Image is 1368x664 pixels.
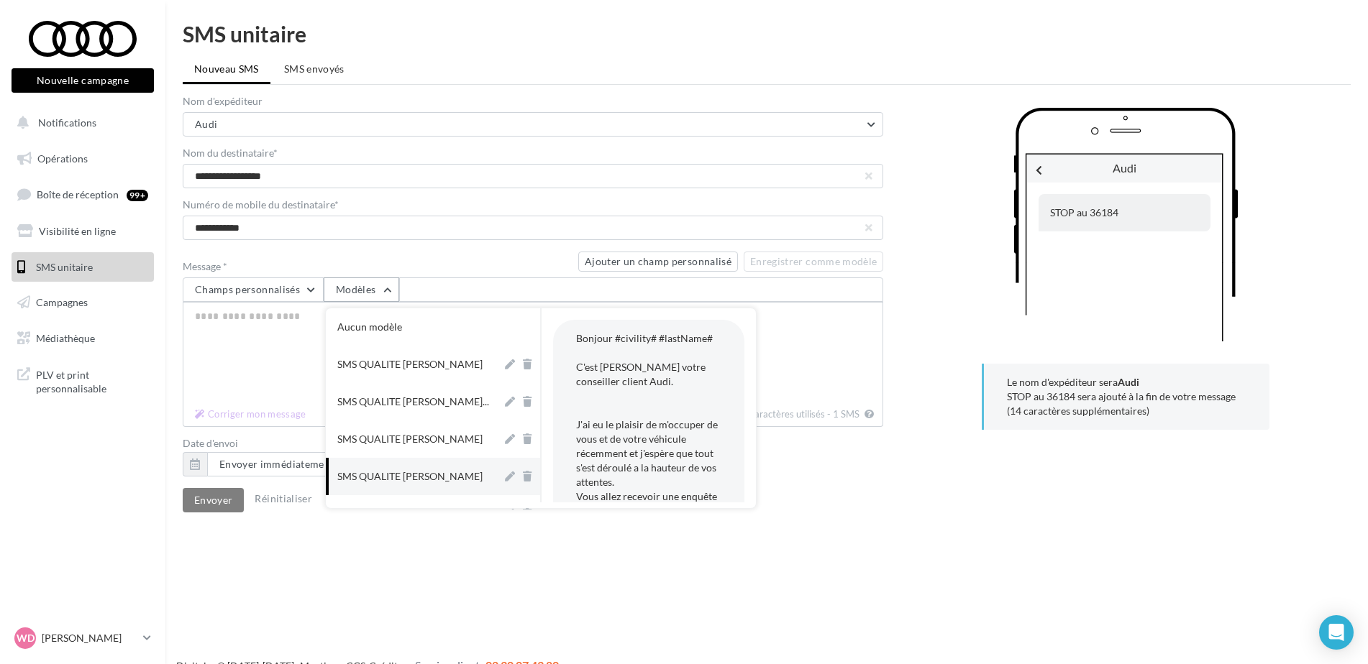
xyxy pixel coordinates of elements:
span: Campagnes [36,296,88,308]
span: 14 caractères utilisés - [737,408,831,420]
button: Corriger mon message 14 caractères utilisés - 1 SMS [862,405,877,423]
label: Nom du destinataire [183,148,883,158]
button: SMS QUALITE [PERSON_NAME] [326,420,496,458]
span: Médiathèque [36,332,95,344]
button: Ajouter un champ personnalisé [578,252,738,272]
button: Envoyer immédiatement [183,452,346,476]
div: SMS QUALITE [PERSON_NAME] [337,469,483,484]
div: STOP au 36184 [1039,194,1210,231]
span: PLV et print personnalisable [36,365,148,396]
p: Le nom d'expéditeur sera STOP au 36184 sera ajouté à la fin de votre message (14 caractères suppl... [1007,375,1246,418]
b: Audi [1118,376,1139,388]
div: SMS [PERSON_NAME] [337,507,439,521]
span: Visibilité en ligne [39,225,116,237]
span: SMS QUALITE [PERSON_NAME]... [337,395,489,409]
span: WD [17,631,35,645]
span: Audi [1113,161,1136,175]
a: Médiathèque [9,323,157,354]
button: Aucun modèle [326,308,540,346]
button: SMS QUALITE [PERSON_NAME] [326,346,496,383]
span: Audi [195,118,217,130]
button: SMS QUALITE [PERSON_NAME]... [326,383,496,420]
button: Envoyer [183,488,244,512]
button: Nouvelle campagne [12,68,154,93]
label: Date d'envoi [183,438,883,448]
div: 99+ [127,190,148,201]
a: SMS unitaire [9,252,157,282]
div: SMS QUALITE [PERSON_NAME] [337,432,483,446]
a: PLV et print personnalisable [9,359,157,402]
a: Opérations [9,144,157,174]
button: Champs personnalisés [183,277,324,302]
span: Notifications [38,116,96,129]
button: Modèles [324,277,399,302]
button: SMS QUALITE [PERSON_NAME] [326,458,496,495]
span: Boîte de réception [37,188,119,200]
a: Visibilité en ligne [9,216,157,246]
div: SMS unitaire [183,23,1351,45]
span: 1 SMS [833,408,859,420]
span: Opérations [37,152,88,165]
span: SMS unitaire [36,260,93,272]
button: Audi [183,112,883,137]
label: Numéro de mobile du destinataire [183,200,883,210]
button: 14 caractères utilisés - 1 SMS [189,405,312,423]
label: Nom d'expéditeur [183,96,883,106]
a: Campagnes [9,287,157,318]
div: SMS QUALITE [PERSON_NAME] [337,357,483,372]
label: Message * [183,262,573,272]
a: WD [PERSON_NAME] [12,624,154,652]
button: Envoyer immédiatement [207,452,346,476]
button: Notifications [9,108,151,138]
button: Enregistrer comme modèle [744,252,883,272]
p: [PERSON_NAME] [42,631,137,645]
button: SMS [PERSON_NAME] [326,495,496,532]
span: SMS envoyés [284,63,345,75]
a: Boîte de réception99+ [9,179,157,210]
div: Open Intercom Messenger [1319,615,1354,650]
button: Réinitialiser [249,490,318,507]
div: Aucun modèle [337,320,402,334]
